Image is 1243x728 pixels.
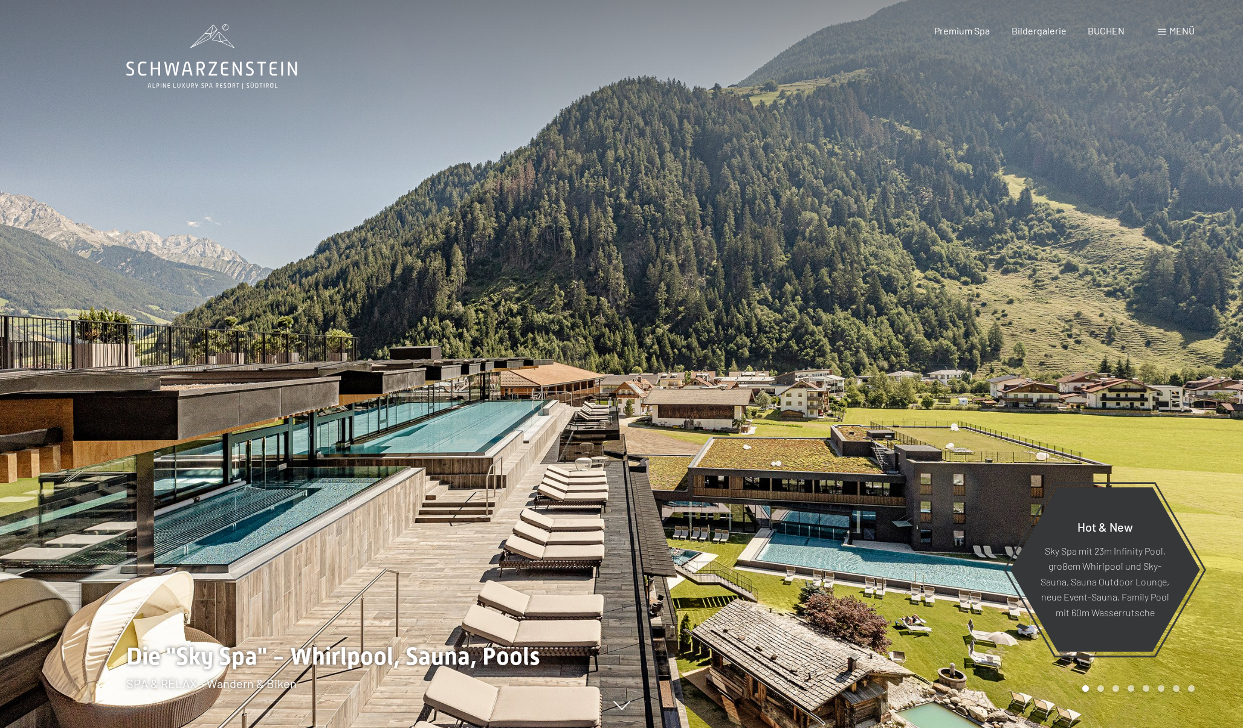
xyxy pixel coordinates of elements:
[1158,685,1164,692] div: Carousel Page 6
[1173,685,1180,692] div: Carousel Page 7
[1078,685,1195,692] div: Carousel Pagination
[934,25,990,36] a: Premium Spa
[1188,685,1195,692] div: Carousel Page 8
[1082,685,1089,692] div: Carousel Page 1 (Current Slide)
[1039,543,1170,620] p: Sky Spa mit 23m Infinity Pool, großem Whirlpool und Sky-Sauna, Sauna Outdoor Lounge, neue Event-S...
[1143,685,1149,692] div: Carousel Page 5
[1009,486,1201,652] a: Hot & New Sky Spa mit 23m Infinity Pool, großem Whirlpool und Sky-Sauna, Sauna Outdoor Lounge, ne...
[1077,519,1133,533] span: Hot & New
[1088,25,1125,36] a: BUCHEN
[1097,685,1104,692] div: Carousel Page 2
[1012,25,1067,36] a: Bildergalerie
[1128,685,1134,692] div: Carousel Page 4
[1112,685,1119,692] div: Carousel Page 3
[1169,25,1195,36] span: Menü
